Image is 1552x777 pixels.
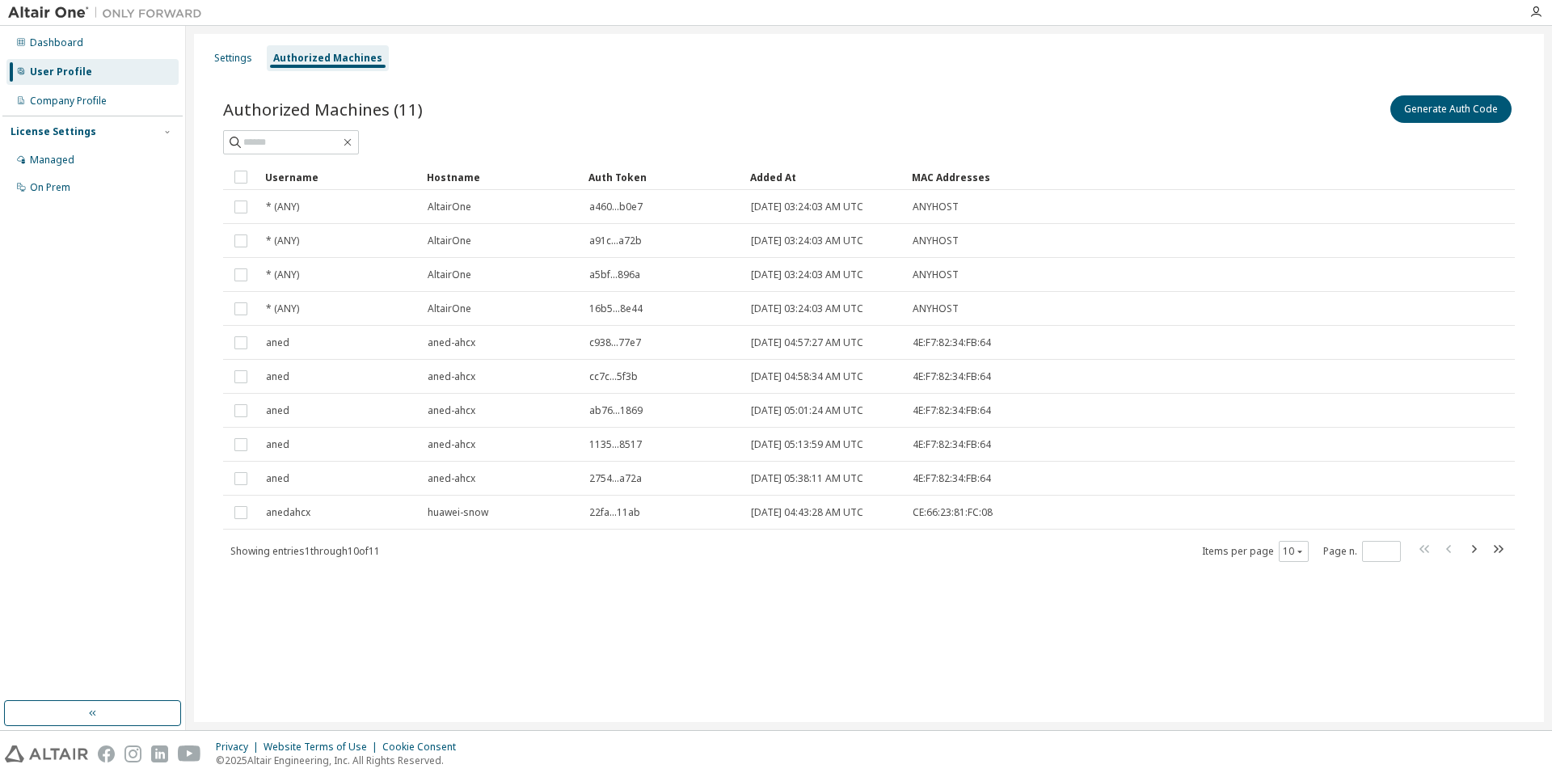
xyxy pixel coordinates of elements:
[589,302,643,315] span: 16b5...8e44
[913,268,959,281] span: ANYHOST
[751,268,863,281] span: [DATE] 03:24:03 AM UTC
[230,544,380,558] span: Showing entries 1 through 10 of 11
[216,754,466,767] p: © 2025 Altair Engineering, Inc. All Rights Reserved.
[428,201,471,213] span: AltairOne
[1323,541,1401,562] span: Page n.
[30,181,70,194] div: On Prem
[266,370,289,383] span: aned
[751,506,863,519] span: [DATE] 04:43:28 AM UTC
[5,745,88,762] img: altair_logo.svg
[751,438,863,451] span: [DATE] 05:13:59 AM UTC
[266,472,289,485] span: aned
[214,52,252,65] div: Settings
[8,5,210,21] img: Altair One
[589,201,643,213] span: a460...b0e7
[266,234,299,247] span: * (ANY)
[428,336,475,349] span: aned-ahcx
[751,404,863,417] span: [DATE] 05:01:24 AM UTC
[427,164,576,190] div: Hostname
[913,404,991,417] span: 4E:F7:82:34:FB:64
[588,164,737,190] div: Auth Token
[589,404,643,417] span: ab76...1869
[913,201,959,213] span: ANYHOST
[589,506,640,519] span: 22fa...11ab
[273,52,382,65] div: Authorized Machines
[1390,95,1512,123] button: Generate Auth Code
[178,745,201,762] img: youtube.svg
[265,164,414,190] div: Username
[428,370,475,383] span: aned-ahcx
[428,234,471,247] span: AltairOne
[589,370,638,383] span: cc7c...5f3b
[589,268,640,281] span: a5bf...896a
[589,336,641,349] span: c938...77e7
[266,302,299,315] span: * (ANY)
[913,472,991,485] span: 4E:F7:82:34:FB:64
[913,438,991,451] span: 4E:F7:82:34:FB:64
[589,438,642,451] span: 1135...8517
[266,336,289,349] span: aned
[428,506,488,519] span: huawei-snow
[751,302,863,315] span: [DATE] 03:24:03 AM UTC
[266,201,299,213] span: * (ANY)
[751,336,863,349] span: [DATE] 04:57:27 AM UTC
[428,404,475,417] span: aned-ahcx
[751,370,863,383] span: [DATE] 04:58:34 AM UTC
[751,472,863,485] span: [DATE] 05:38:11 AM UTC
[750,164,899,190] div: Added At
[428,302,471,315] span: AltairOne
[30,65,92,78] div: User Profile
[30,154,74,167] div: Managed
[98,745,115,762] img: facebook.svg
[264,741,382,754] div: Website Terms of Use
[913,506,993,519] span: CE:66:23:81:FC:08
[30,36,83,49] div: Dashboard
[912,164,1345,190] div: MAC Addresses
[1202,541,1309,562] span: Items per page
[266,404,289,417] span: aned
[751,201,863,213] span: [DATE] 03:24:03 AM UTC
[1283,545,1305,558] button: 10
[266,506,310,519] span: anedahcx
[428,268,471,281] span: AltairOne
[913,302,959,315] span: ANYHOST
[382,741,466,754] div: Cookie Consent
[266,438,289,451] span: aned
[913,336,991,349] span: 4E:F7:82:34:FB:64
[223,98,423,120] span: Authorized Machines (11)
[589,234,642,247] span: a91c...a72b
[428,472,475,485] span: aned-ahcx
[266,268,299,281] span: * (ANY)
[11,125,96,138] div: License Settings
[216,741,264,754] div: Privacy
[151,745,168,762] img: linkedin.svg
[751,234,863,247] span: [DATE] 03:24:03 AM UTC
[589,472,642,485] span: 2754...a72a
[30,95,107,108] div: Company Profile
[124,745,141,762] img: instagram.svg
[913,370,991,383] span: 4E:F7:82:34:FB:64
[913,234,959,247] span: ANYHOST
[428,438,475,451] span: aned-ahcx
